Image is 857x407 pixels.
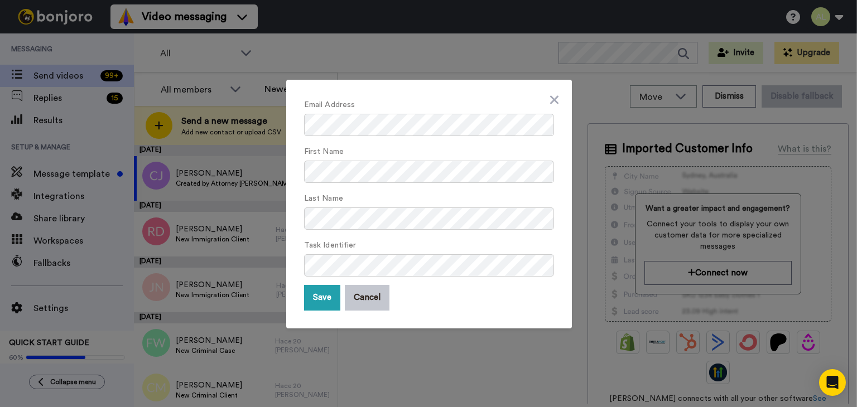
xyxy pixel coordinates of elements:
div: Open Intercom Messenger [819,369,846,396]
label: Task Identifier [304,240,356,251]
label: Last Name [304,193,343,205]
button: Save [304,285,340,311]
button: Cancel [345,285,389,311]
label: Email Address [304,99,355,111]
label: First Name [304,146,344,158]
